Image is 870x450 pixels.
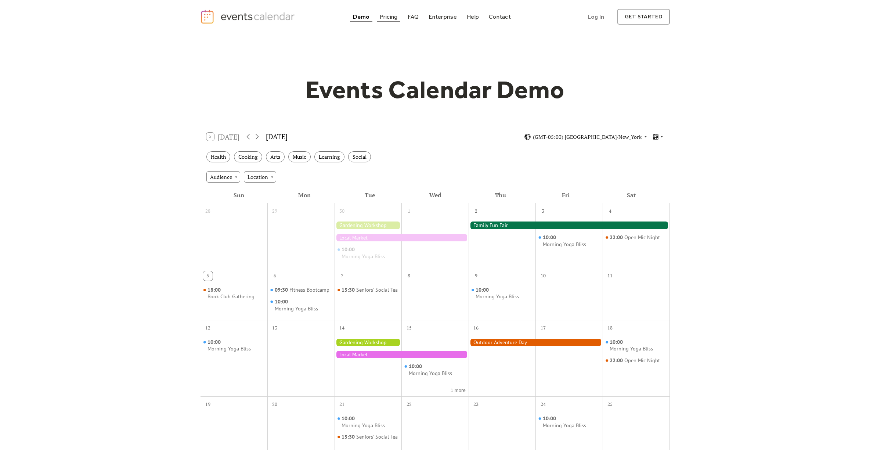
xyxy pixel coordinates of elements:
[380,15,398,19] div: Pricing
[429,15,456,19] div: Enterprise
[350,12,373,22] a: Demo
[408,15,419,19] div: FAQ
[617,9,670,25] a: get started
[580,9,611,25] a: Log In
[486,12,514,22] a: Contact
[200,9,297,24] a: home
[353,15,370,19] div: Demo
[377,12,401,22] a: Pricing
[464,12,482,22] a: Help
[426,12,459,22] a: Enterprise
[294,75,576,105] h1: Events Calendar Demo
[489,15,511,19] div: Contact
[467,15,479,19] div: Help
[405,12,422,22] a: FAQ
